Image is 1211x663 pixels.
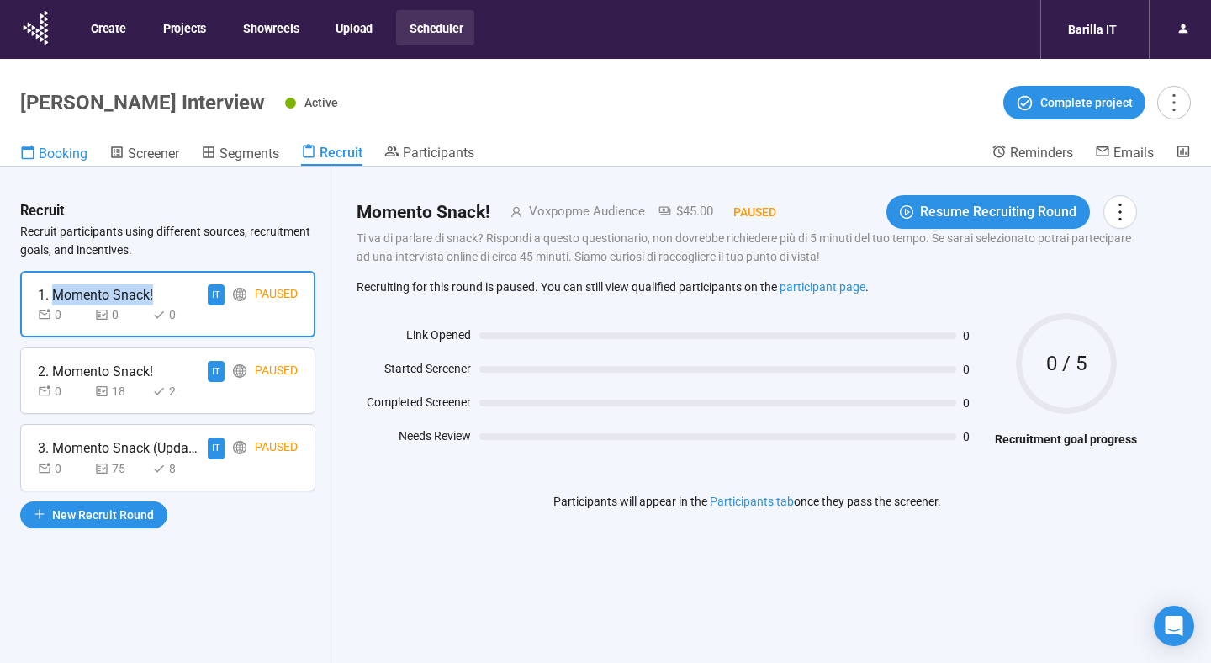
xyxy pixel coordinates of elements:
[963,431,986,443] span: 0
[38,284,153,305] div: 1. Momento Snack!
[1016,353,1117,374] span: 0 / 5
[20,91,265,114] h1: [PERSON_NAME] Interview
[1157,86,1191,119] button: more
[152,305,203,324] div: 0
[233,364,246,378] span: global
[208,361,225,382] div: IT
[38,438,198,459] div: 3. Momento Snack (Updated)!
[233,441,246,454] span: global
[963,397,986,409] span: 0
[20,501,167,528] button: plusNew Recruit Round
[357,393,471,418] div: Completed Screener
[780,280,865,294] a: participant page
[38,361,153,382] div: 2. Momento Snack!
[403,145,474,161] span: Participants
[322,10,384,45] button: Upload
[34,508,45,520] span: plus
[39,146,87,162] span: Booking
[992,144,1073,164] a: Reminders
[396,10,474,45] button: Scheduler
[301,144,362,166] a: Recruit
[150,10,218,45] button: Projects
[1103,195,1137,229] button: more
[152,382,203,400] div: 2
[128,146,179,162] span: Screener
[38,459,88,478] div: 0
[384,144,474,164] a: Participants
[255,284,298,305] div: Paused
[230,10,310,45] button: Showreels
[95,459,145,478] div: 75
[645,202,713,222] div: $45.00
[995,430,1137,448] h4: Recruitment goal progress
[1058,13,1127,45] div: Barilla IT
[1162,91,1185,114] span: more
[357,278,1137,296] div: Recruiting for this round is paused. You can still view qualified participants on the .
[95,382,145,400] div: 18
[713,203,776,221] div: Paused
[255,361,298,382] div: Paused
[553,492,941,511] p: Participants will appear in the once they pass the screener.
[886,195,1090,229] button: play-circleResume Recruiting Round
[233,288,246,301] span: global
[201,144,279,166] a: Segments
[38,305,88,324] div: 0
[1010,145,1073,161] span: Reminders
[1154,606,1194,646] div: Open Intercom Messenger
[522,202,645,222] div: Voxpopme Audience
[1108,200,1131,223] span: more
[357,199,490,226] h2: Momento Snack!
[219,146,279,162] span: Segments
[109,144,179,166] a: Screener
[1113,145,1154,161] span: Emails
[1003,86,1145,119] button: Complete project
[38,382,88,400] div: 0
[710,495,794,508] a: Participants tab
[304,96,338,109] span: Active
[95,305,145,324] div: 0
[20,200,65,222] h3: Recruit
[1095,144,1154,164] a: Emails
[900,205,913,219] span: play-circle
[963,330,986,342] span: 0
[1040,93,1133,112] span: Complete project
[357,326,471,351] div: Link Opened
[357,229,1137,266] p: Ti va di parlare di snack? Rispondi a questo questionario, non dovrebbe richiedere più di 5 minut...
[20,144,87,166] a: Booking
[357,427,471,452] div: Needs Review
[357,359,471,385] div: Started Screener
[963,363,986,375] span: 0
[77,10,138,45] button: Create
[208,284,225,305] div: IT
[490,206,522,218] span: user
[920,201,1076,222] span: Resume Recruiting Round
[208,438,225,459] div: IT
[255,438,298,459] div: Paused
[52,506,154,524] span: New Recruit Round
[20,222,315,259] p: Recruit participants using different sources, recruitment goals, and incentives.
[320,145,362,161] span: Recruit
[152,459,203,478] div: 8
